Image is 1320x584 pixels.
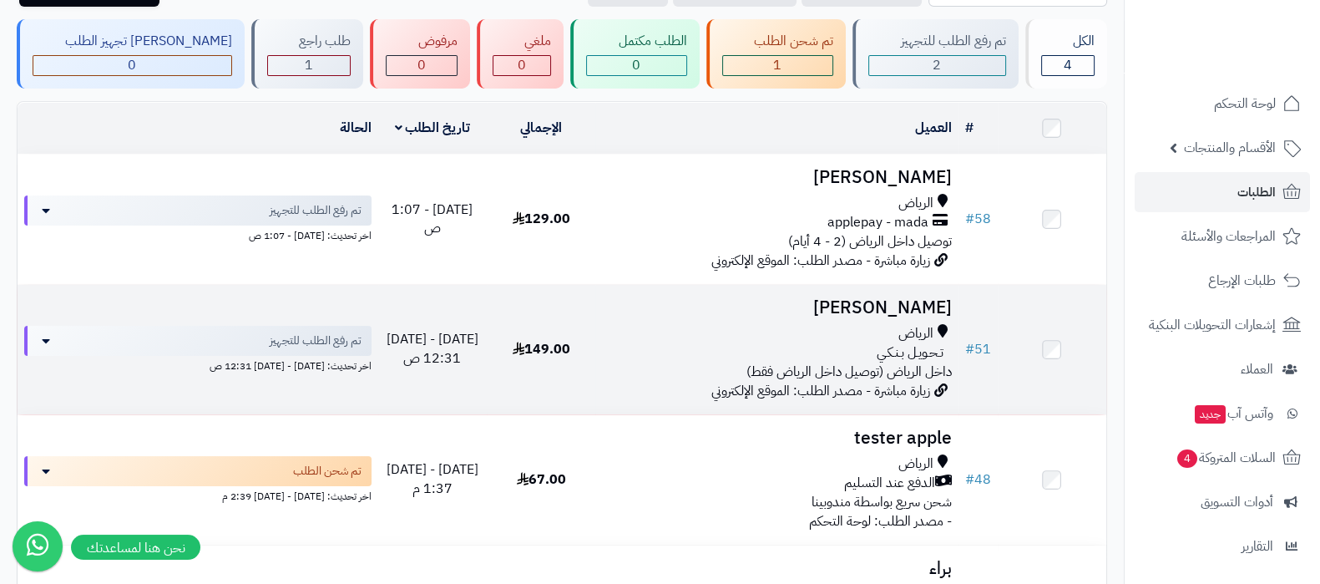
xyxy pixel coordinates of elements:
[392,200,473,239] span: [DATE] - 1:07 ص
[711,251,930,271] span: زيارة مباشرة - مصدر الطلب: الموقع الإلكتروني
[965,118,974,138] a: #
[1214,92,1276,115] span: لوحة التحكم
[587,56,686,75] div: 0
[1135,305,1310,345] a: إشعارات التحويلات البنكية
[1135,482,1310,522] a: أدوات التسويق
[24,486,372,504] div: اخر تحديث: [DATE] - [DATE] 2:39 م
[270,202,362,219] span: تم رفع الطلب للتجهيز
[513,209,570,229] span: 129.00
[387,329,478,368] span: [DATE] - [DATE] 12:31 ص
[367,19,473,89] a: مرفوض 0
[1193,402,1273,425] span: وآتس آب
[387,56,457,75] div: 0
[965,209,974,229] span: #
[898,324,933,343] span: الرياض
[1237,180,1276,204] span: الطلبات
[1135,526,1310,566] a: التقارير
[270,333,362,349] span: تم رفع الطلب للتجهيز
[1201,490,1273,514] span: أدوات التسويق
[933,55,941,75] span: 2
[595,415,958,545] td: - مصدر الطلب: لوحة التحكم
[340,118,372,138] a: الحالة
[602,429,951,448] h3: tester apple
[24,226,372,243] div: اخر تحديث: [DATE] - 1:07 ص
[1041,32,1095,51] div: الكل
[417,55,426,75] span: 0
[248,19,367,89] a: طلب راجع 1
[602,168,951,187] h3: [PERSON_NAME]
[1181,225,1276,248] span: المراجعات والأسئلة
[128,55,136,75] span: 0
[493,56,551,75] div: 0
[1195,405,1226,424] span: جديد
[723,56,833,75] div: 1
[711,381,930,401] span: زيارة مباشرة - مصدر الطلب: الموقع الإلكتروني
[703,19,850,89] a: تم شحن الطلب 1
[518,55,526,75] span: 0
[268,56,351,75] div: 1
[773,55,781,75] span: 1
[722,32,834,51] div: تم شحن الطلب
[1022,19,1111,89] a: الكل4
[915,118,952,138] a: العميل
[13,19,248,89] a: [PERSON_NAME] تجهيز الطلب 0
[24,356,372,373] div: اخر تحديث: [DATE] - [DATE] 12:31 ص
[898,194,933,213] span: الرياض
[1149,313,1276,337] span: إشعارات التحويلات البنكية
[849,19,1022,89] a: تم رفع الطلب للتجهيز 2
[305,55,313,75] span: 1
[1208,269,1276,292] span: طلبات الإرجاع
[267,32,351,51] div: طلب راجع
[965,470,991,490] a: #48
[1241,358,1273,381] span: العملاء
[1135,438,1310,478] a: السلات المتروكة4
[812,492,952,512] span: شحن سريع بواسطة مندوبينا
[869,56,1005,75] div: 2
[1184,136,1276,160] span: الأقسام والمنتجات
[965,339,991,359] a: #51
[395,118,471,138] a: تاريخ الطلب
[1064,55,1072,75] span: 4
[33,32,232,51] div: [PERSON_NAME] تجهيز الطلب
[746,362,952,382] span: داخل الرياض (توصيل داخل الرياض فقط)
[1242,535,1273,558] span: التقارير
[1135,172,1310,212] a: الطلبات
[1135,261,1310,301] a: طلبات الإرجاع
[567,19,703,89] a: الطلب مكتمل 0
[898,455,933,474] span: الرياض
[386,32,458,51] div: مرفوض
[827,213,928,232] span: applepay - mada
[877,343,943,363] span: تـحـويـل بـنـكـي
[965,470,974,490] span: #
[33,56,231,75] div: 0
[602,298,951,317] h3: [PERSON_NAME]
[473,19,568,89] a: ملغي 0
[965,339,974,359] span: #
[1135,84,1310,124] a: لوحة التحكم
[387,460,478,499] span: [DATE] - [DATE] 1:37 م
[520,118,562,138] a: الإجمالي
[844,474,935,493] span: الدفع عند التسليم
[788,231,952,251] span: توصيل داخل الرياض (2 - 4 أيام)
[586,32,687,51] div: الطلب مكتمل
[868,32,1006,51] div: تم رفع الطلب للتجهيز
[1135,349,1310,389] a: العملاء
[517,470,566,490] span: 67.00
[1135,216,1310,256] a: المراجعات والأسئلة
[513,339,570,359] span: 149.00
[1177,449,1197,468] span: 4
[632,55,640,75] span: 0
[965,209,991,229] a: #58
[493,32,552,51] div: ملغي
[602,559,951,578] h3: براء
[1206,44,1304,79] img: logo-2.png
[1135,394,1310,434] a: وآتس آبجديد
[293,463,362,480] span: تم شحن الطلب
[1176,446,1276,470] span: السلات المتروكة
